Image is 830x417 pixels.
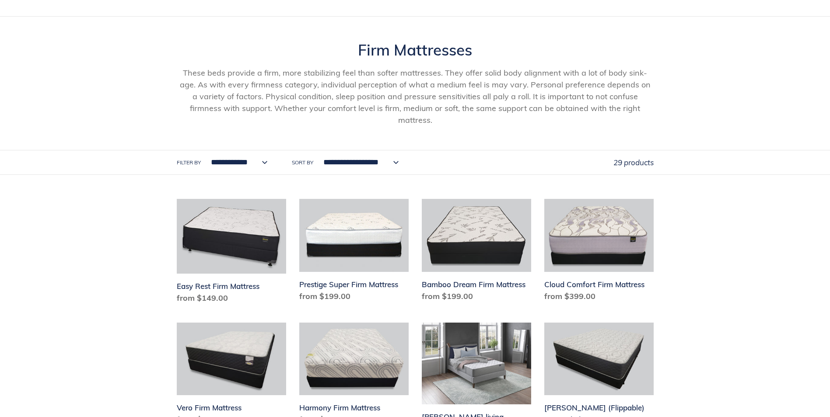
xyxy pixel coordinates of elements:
[180,68,651,125] span: These beds provide a firm, more stabilizing feel than softer mattresses. They offer solid body al...
[358,40,472,59] span: Firm Mattresses
[292,159,313,167] label: Sort by
[422,199,531,306] a: Bamboo Dream Firm Mattress
[177,199,286,307] a: Easy Rest Firm Mattress
[544,199,654,306] a: Cloud Comfort Firm Mattress
[613,158,654,167] span: 29 products
[299,199,409,306] a: Prestige Super Firm Mattress
[177,159,201,167] label: Filter by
